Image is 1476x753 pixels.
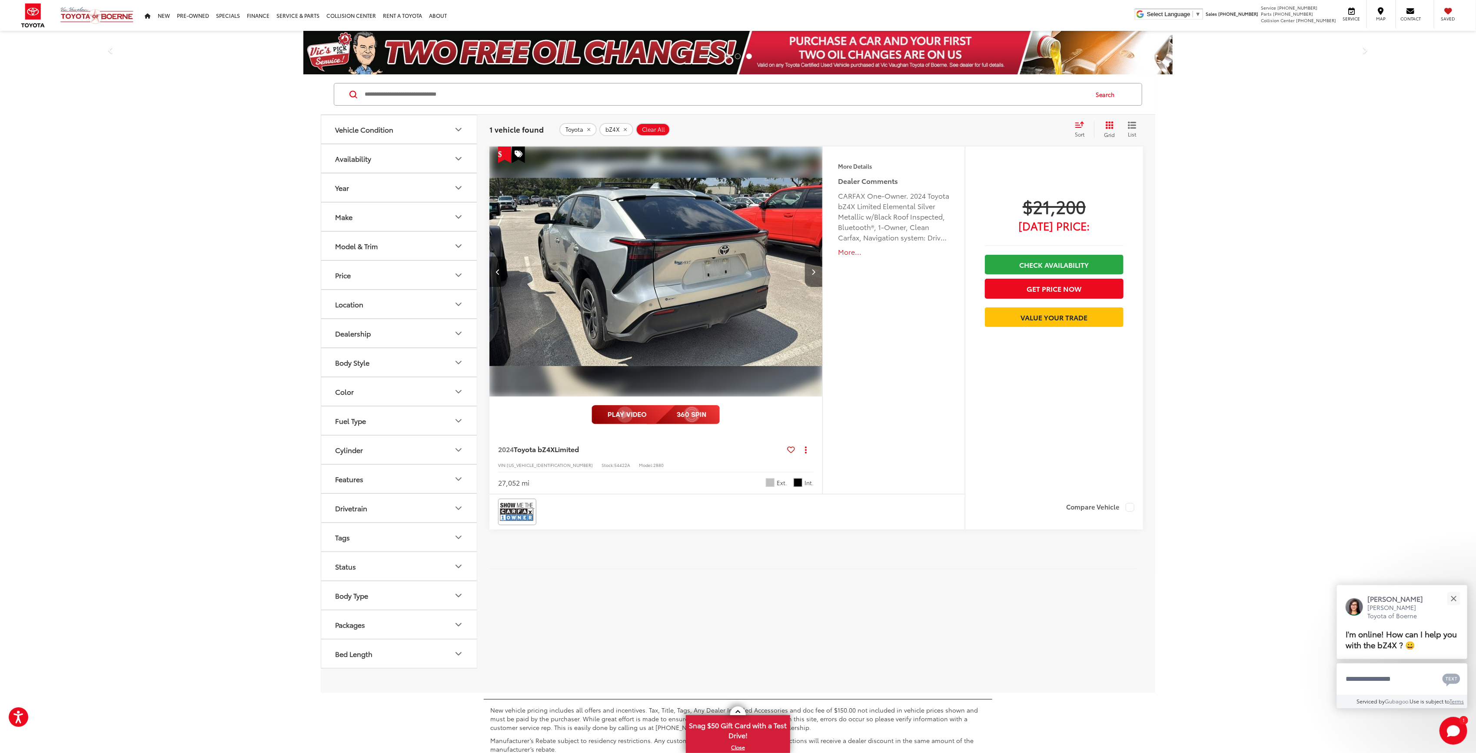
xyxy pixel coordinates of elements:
[1450,697,1464,705] a: Terms
[1400,16,1421,22] span: Contact
[453,241,464,251] div: Model & Trim
[321,173,478,202] button: YearYear
[636,123,670,136] button: Clear All
[1273,10,1313,17] span: [PHONE_NUMBER]
[1261,10,1272,17] span: Parts
[321,494,478,522] button: DrivetrainDrivetrain
[335,154,371,163] div: Availability
[1261,4,1276,11] span: Service
[500,500,535,523] img: View CARFAX report
[335,475,363,483] div: Features
[614,462,630,468] span: 54422A
[453,416,464,426] div: Fuel Type
[453,212,464,222] div: Make
[1195,11,1201,17] span: ▼
[489,147,824,397] img: 2024 Toyota bZ4X Limited
[838,176,950,186] h5: Dealer Comments
[453,649,464,659] div: Bed Length
[599,123,633,136] button: remove bZ4X
[1277,4,1317,11] span: [PHONE_NUMBER]
[489,124,544,134] span: 1 vehicle found
[1337,663,1467,695] textarea: Type your message
[1066,503,1134,512] label: Compare Vehicle
[498,444,514,454] span: 2024
[321,640,478,668] button: Bed LengthBed Length
[1075,130,1084,138] span: Sort
[335,533,350,541] div: Tags
[639,462,653,468] span: Model:
[335,125,393,133] div: Vehicle Condition
[335,562,356,570] div: Status
[1147,11,1201,17] a: Select Language​
[605,126,620,133] span: bZ4X
[335,504,367,512] div: Drivetrain
[1206,10,1217,17] span: Sales
[1410,697,1450,705] span: Use is subject to
[794,478,802,487] span: Black
[364,84,1087,105] input: Search by Make, Model, or Keyword
[838,247,950,257] button: More...
[1367,603,1432,620] p: [PERSON_NAME] Toyota of Boerne
[453,153,464,164] div: Availability
[498,462,507,468] span: VIN:
[453,474,464,484] div: Features
[453,532,464,543] div: Tags
[1094,121,1121,138] button: Grid View
[321,581,478,610] button: Body TypeBody Type
[798,442,814,457] button: Actions
[985,307,1124,327] a: Value Your Trade
[498,478,529,488] div: 27,052 mi
[453,183,464,193] div: Year
[838,190,950,243] div: CARFAX One-Owner. 2024 Toyota bZ4X Limited Elemental Silver Metallic w/Black Roof Inspected, Blue...
[1104,131,1115,138] span: Grid
[321,203,478,231] button: MakeMake
[642,126,665,133] span: Clear All
[321,290,478,318] button: LocationLocation
[1385,697,1410,705] a: Gubagoo.
[321,610,478,639] button: PackagesPackages
[489,147,824,396] a: 2024 Toyota bZ4X Limited2024 Toyota bZ4X Limited2024 Toyota bZ4X Limited2024 Toyota bZ4X Limited
[1087,83,1127,105] button: Search
[507,462,593,468] span: [US_VEHICLE_IDENTIFICATION_NUMBER]
[555,444,579,454] span: Limited
[1337,585,1467,708] div: Close[PERSON_NAME][PERSON_NAME] Toyota of BoerneI'm online! How can I help you with the bZ4X ? 😀T...
[335,329,371,337] div: Dealership
[559,123,597,136] button: remove Toyota
[565,126,583,133] span: Toyota
[489,147,824,396] div: 2024 Toyota bZ4X Limited 3
[335,358,369,367] div: Body Style
[1367,594,1432,603] p: [PERSON_NAME]
[335,271,351,279] div: Price
[453,386,464,397] div: Color
[1439,16,1458,22] span: Saved
[321,348,478,376] button: Body StyleBody Style
[1371,16,1390,22] span: Map
[498,147,511,163] span: Get Price Drop Alert
[766,478,775,487] span: Elemental Silver Metallic W/Black Roof
[321,115,478,143] button: Vehicle ConditionVehicle Condition
[321,523,478,551] button: TagsTags
[985,221,1124,230] span: [DATE] Price:
[1444,590,1463,608] button: Close
[335,591,368,600] div: Body Type
[1218,10,1258,17] span: [PHONE_NUMBER]
[321,319,478,347] button: DealershipDealership
[335,213,352,221] div: Make
[321,552,478,580] button: StatusStatus
[804,479,814,487] span: Int.
[321,232,478,260] button: Model & TrimModel & Trim
[335,650,372,658] div: Bed Length
[453,503,464,513] div: Drivetrain
[335,416,366,425] div: Fuel Type
[805,446,807,453] span: dropdown dots
[453,270,464,280] div: Price
[335,387,354,396] div: Color
[592,405,720,424] img: full motion video
[1261,17,1295,23] span: Collision Center
[321,377,478,406] button: ColorColor
[1463,718,1465,722] span: 1
[985,255,1124,274] a: Check Availability
[1147,11,1190,17] span: Select Language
